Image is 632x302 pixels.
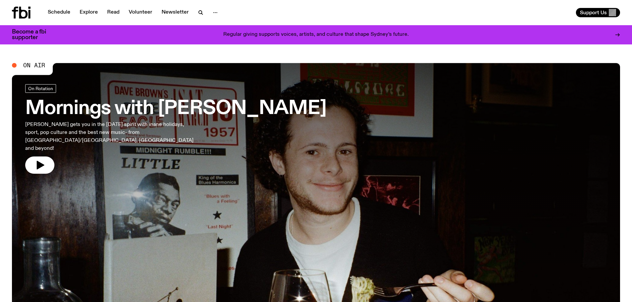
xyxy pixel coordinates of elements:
button: Support Us [576,8,620,17]
a: Volunteer [125,8,156,17]
p: [PERSON_NAME] gets you in the [DATE] spirit with inane holidays, sport, pop culture and the best ... [25,121,195,152]
a: Mornings with [PERSON_NAME][PERSON_NAME] gets you in the [DATE] spirit with inane holidays, sport... [25,84,326,174]
a: Newsletter [158,8,193,17]
span: Support Us [580,10,607,16]
span: On Air [23,62,45,68]
h3: Become a fbi supporter [12,29,54,40]
p: Regular giving supports voices, artists, and culture that shape Sydney’s future. [223,32,409,38]
h3: Mornings with [PERSON_NAME] [25,99,326,118]
span: On Rotation [28,86,53,91]
a: On Rotation [25,84,56,93]
a: Read [103,8,123,17]
a: Explore [76,8,102,17]
a: Schedule [44,8,74,17]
